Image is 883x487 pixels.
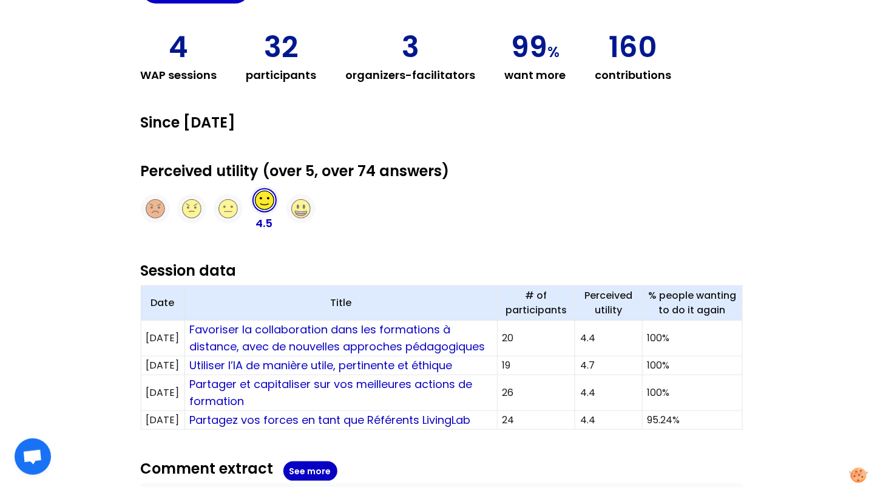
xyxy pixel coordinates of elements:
[505,67,566,84] h3: want more
[169,33,189,62] p: 4
[642,321,742,356] td: 100%
[141,356,184,375] td: [DATE]
[497,321,575,356] td: 20
[642,375,742,411] td: 100%
[15,438,51,475] div: Ouvrir le chat
[141,67,217,84] h3: WAP sessions
[141,113,743,132] h2: Since [DATE]
[642,286,742,321] th: % people wanting to do it again
[184,286,497,321] th: Title
[283,461,337,481] button: See more
[497,286,575,321] th: # of participants
[190,358,453,373] a: Utiliser l’IA de manière utile, pertinente et éthique
[609,33,658,62] p: 160
[575,411,643,430] td: 4.4
[346,67,476,84] h3: organizers-facilitators
[642,356,742,375] td: 100%
[547,42,560,62] span: %
[497,375,575,411] td: 26
[141,411,184,430] td: [DATE]
[264,33,299,62] p: 32
[190,412,471,427] a: Partagez vos forces en tant que Référents LivingLab
[575,286,643,321] th: Perceived utility
[402,33,419,62] p: 3
[190,376,476,409] a: Partager et capitaliser sur vos meilleures actions de formation
[575,356,643,375] td: 4.7
[190,322,485,354] a: Favoriser la collaboration dans les formations à distance, avec de nouvelles approches pédagogiques
[141,321,184,356] td: [DATE]
[497,411,575,430] td: 24
[141,261,743,281] h2: Session data
[141,162,743,181] h2: Perceived utility (over 5, over 74 answers)
[575,375,643,411] td: 4.4
[141,459,274,478] h2: Comment extract
[141,375,184,411] td: [DATE]
[256,215,273,232] p: 4.5
[575,321,643,356] td: 4.4
[511,33,560,62] p: 99
[595,67,672,84] h3: contributions
[497,356,575,375] td: 19
[141,286,184,321] th: Date
[246,67,317,84] h3: participants
[642,411,742,430] td: 95.24%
